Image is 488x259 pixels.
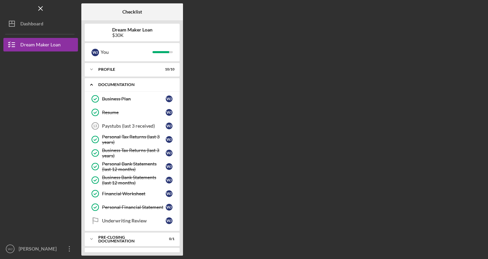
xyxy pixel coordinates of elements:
[3,242,78,256] button: WJ[PERSON_NAME]
[3,38,78,51] button: Dream Maker Loan
[166,190,172,197] div: W J
[88,187,176,200] a: Financial WorksheetWJ
[166,217,172,224] div: W J
[102,134,166,145] div: Personal Tax Returns (last 3 years)
[102,148,166,158] div: Business Tax Returns (last 3 years)
[88,160,176,173] a: Personal Bank Statements (last 12 months)WJ
[102,204,166,210] div: Personal Financial Statement
[98,235,158,243] div: Pre-Closing Documentation
[88,106,176,119] a: ResumeWJ
[102,191,166,196] div: Financial Worksheet
[112,33,152,38] div: $30K
[102,161,166,172] div: Personal Bank Statements (last 12 months)
[88,146,176,160] a: Business Tax Returns (last 3 years)WJ
[20,17,43,32] div: Dashboard
[88,133,176,146] a: Personal Tax Returns (last 3 years)WJ
[102,218,166,223] div: Underwriting Review
[102,110,166,115] div: Resume
[98,83,171,87] div: Documentation
[166,136,172,143] div: W J
[102,96,166,102] div: Business Plan
[166,177,172,184] div: W J
[93,124,97,128] tspan: 13
[91,49,99,56] div: W J
[102,123,166,129] div: Paystubs (last 3 received)
[88,173,176,187] a: Business Bank Statements (last 12 months)WJ
[162,237,175,241] div: 0 / 1
[166,123,172,129] div: W J
[3,17,78,30] button: Dashboard
[88,200,176,214] a: Personal Financial StatementWJ
[166,150,172,156] div: W J
[88,119,176,133] a: 13Paystubs (last 3 received)WJ
[162,67,175,71] div: 10 / 10
[17,242,61,257] div: [PERSON_NAME]
[88,214,176,228] a: Underwriting ReviewWJ
[112,27,152,33] b: Dream Maker Loan
[166,95,172,102] div: W J
[166,204,172,211] div: W J
[8,247,13,251] text: WJ
[101,46,152,58] div: You
[88,92,176,106] a: Business PlanWJ
[20,38,61,53] div: Dream Maker Loan
[166,163,172,170] div: W J
[102,175,166,186] div: Business Bank Statements (last 12 months)
[122,9,142,15] b: Checklist
[98,67,158,71] div: Profile
[166,109,172,116] div: W J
